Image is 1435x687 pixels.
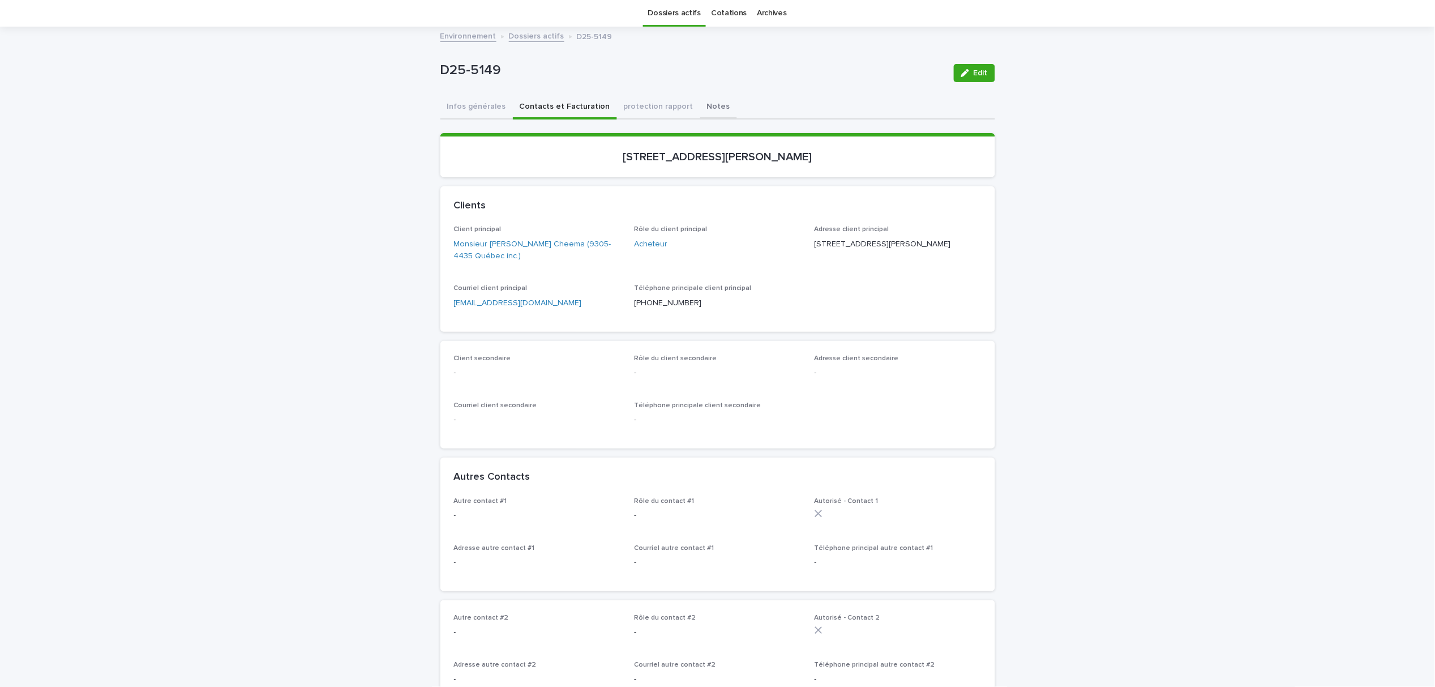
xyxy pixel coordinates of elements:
p: D25-5149 [577,29,612,42]
a: Environnement [440,29,496,42]
p: D25-5149 [440,62,945,79]
p: [STREET_ADDRESS][PERSON_NAME] [815,238,982,250]
span: Client principal [454,226,502,233]
p: - [454,367,621,379]
span: Adresse client principal [815,226,889,233]
span: Autorisé - Contact 1 [815,498,879,505]
button: protection rapport [617,96,700,120]
p: - [815,367,982,379]
p: - [454,510,621,522]
span: Courriel client principal [454,285,528,292]
span: Autorisé - Contact 2 [815,615,880,621]
span: Adresse autre contact #1 [454,545,535,552]
a: Monsieur [PERSON_NAME] Cheema (9305-4435 Québec inc.) [454,238,621,262]
p: - [454,557,621,569]
button: Notes [700,96,737,120]
span: Rôle du contact #1 [634,498,694,505]
p: - [634,367,801,379]
span: Courriel autre contact #1 [634,545,714,552]
span: Courriel autre contact #2 [634,662,716,668]
p: - [634,557,801,569]
p: - [454,673,621,685]
a: [EMAIL_ADDRESS][DOMAIN_NAME] [454,299,582,307]
p: - [454,414,621,426]
a: Acheteur [634,238,667,250]
p: - [634,626,801,638]
button: Edit [954,64,995,82]
p: - [634,510,801,522]
span: Téléphone principale client secondaire [634,402,761,409]
a: Dossiers actifs [509,29,564,42]
h2: Autres Contacts [454,471,530,484]
span: Client secondaire [454,355,511,362]
button: Infos générales [440,96,513,120]
p: - [634,673,801,685]
span: Téléphone principale client principal [634,285,751,292]
h2: Clients [454,200,486,212]
span: Autre contact #2 [454,615,509,621]
span: Rôle du contact #2 [634,615,696,621]
p: [PHONE_NUMBER] [634,297,801,309]
p: - [815,557,982,569]
span: Adresse client secondaire [815,355,899,362]
span: Autre contact #1 [454,498,507,505]
span: Adresse autre contact #2 [454,662,537,668]
span: Rôle du client principal [634,226,707,233]
p: - [815,673,982,685]
p: [STREET_ADDRESS][PERSON_NAME] [454,150,982,164]
p: - [454,626,621,638]
button: Contacts et Facturation [513,96,617,120]
span: Edit [974,69,988,77]
p: - [634,414,801,426]
span: Courriel client secondaire [454,402,537,409]
span: Téléphone principal autre contact #2 [815,662,935,668]
span: Téléphone principal autre contact #1 [815,545,933,552]
span: Rôle du client secondaire [634,355,717,362]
